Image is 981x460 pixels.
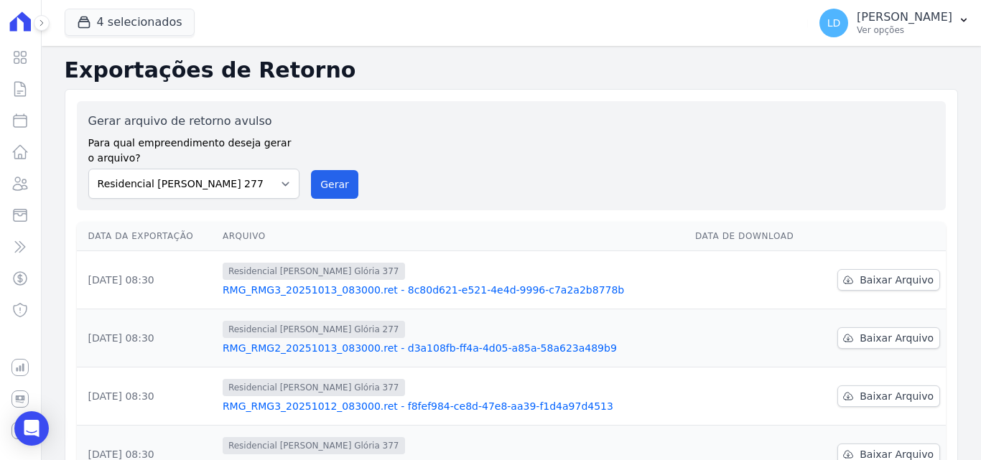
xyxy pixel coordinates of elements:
span: Residencial [PERSON_NAME] Glória 277 [223,321,405,338]
label: Para qual empreendimento deseja gerar o arquivo? [88,130,300,166]
td: [DATE] 08:30 [77,251,217,309]
a: Baixar Arquivo [837,385,940,407]
span: Baixar Arquivo [860,389,934,403]
label: Gerar arquivo de retorno avulso [88,113,300,130]
a: Baixar Arquivo [837,269,940,291]
span: Baixar Arquivo [860,273,934,287]
a: RMG_RMG3_20251012_083000.ret - f8fef984-ce8d-47e8-aa39-f1d4a97d4513 [223,399,684,413]
a: RMG_RMG3_20251013_083000.ret - 8c80d621-e521-4e4d-9996-c7a2a2b8778b [223,283,684,297]
p: Ver opções [857,24,952,36]
span: Residencial [PERSON_NAME] Glória 377 [223,379,405,396]
th: Data da Exportação [77,222,217,251]
button: Gerar [311,170,358,199]
span: Residencial [PERSON_NAME] Glória 377 [223,437,405,454]
span: Baixar Arquivo [860,331,934,345]
a: Baixar Arquivo [837,327,940,349]
p: [PERSON_NAME] [857,10,952,24]
th: Data de Download [689,222,815,251]
button: 4 selecionados [65,9,195,36]
td: [DATE] 08:30 [77,367,217,426]
div: Open Intercom Messenger [14,411,49,446]
span: Residencial [PERSON_NAME] Glória 377 [223,263,405,280]
span: LD [827,18,841,28]
a: RMG_RMG2_20251013_083000.ret - d3a108fb-ff4a-4d05-a85a-58a623a489b9 [223,341,684,355]
td: [DATE] 08:30 [77,309,217,367]
th: Arquivo [217,222,689,251]
button: LD [PERSON_NAME] Ver opções [808,3,981,43]
h2: Exportações de Retorno [65,57,958,83]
